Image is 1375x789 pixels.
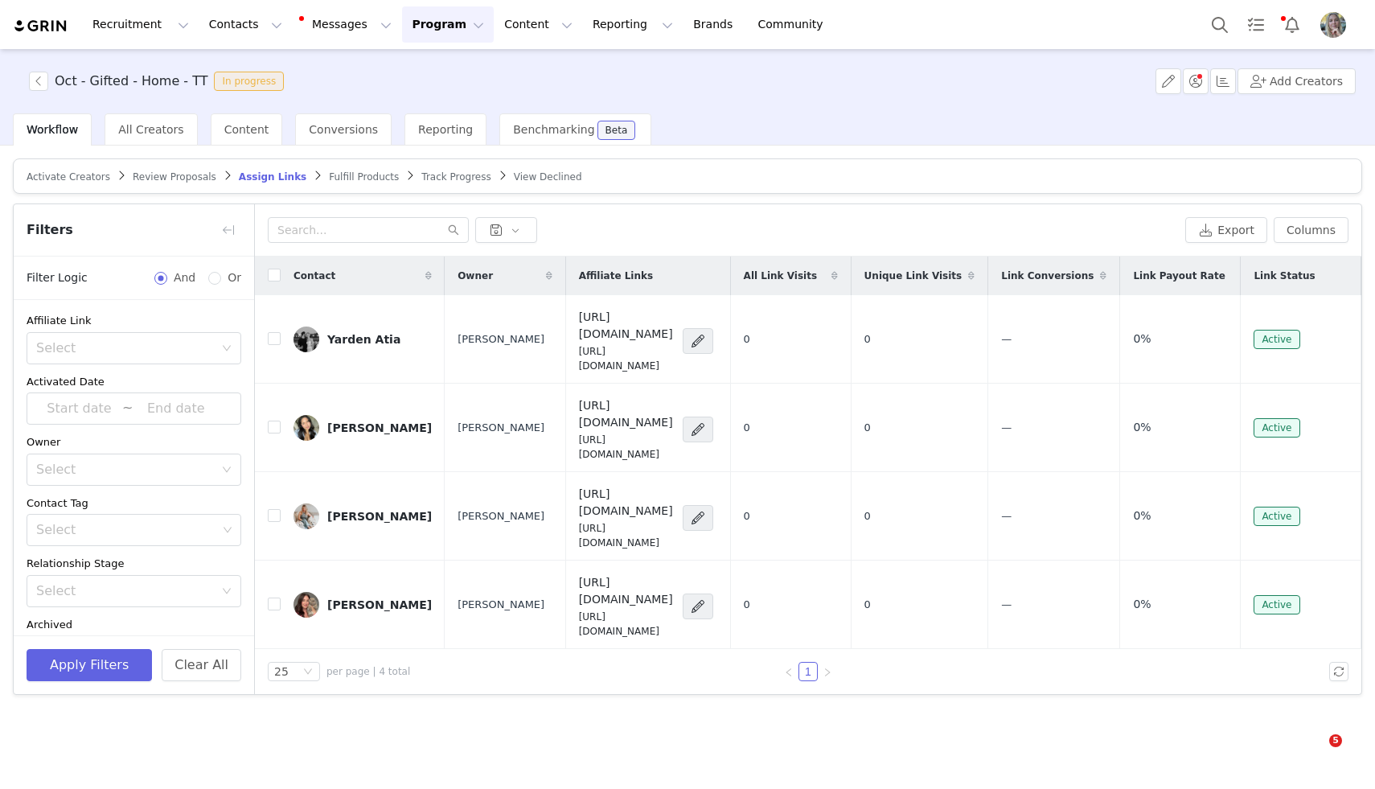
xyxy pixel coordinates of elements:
button: Search [1202,6,1237,43]
div: [PERSON_NAME] [327,598,432,611]
div: Relationship Stage [27,556,241,572]
div: Archived [27,617,241,633]
button: Notifications [1274,6,1310,43]
span: Fulfill Products [329,171,399,183]
span: Conversions [309,123,378,136]
h4: [URL][DOMAIN_NAME] [579,309,673,343]
input: End date [133,398,219,419]
span: [PERSON_NAME] [458,331,544,347]
p: [URL][DOMAIN_NAME] [579,433,673,462]
span: Content [224,123,269,136]
i: icon: right [823,668,832,677]
button: Clear All [162,649,241,681]
span: Benchmarking [513,123,594,136]
h4: [URL][DOMAIN_NAME] [579,574,673,608]
span: Filter Logic [27,269,88,286]
a: Community [749,6,840,43]
a: Yarden Atia [293,327,432,352]
h3: Oct - Gifted - Home - TT [55,72,207,91]
span: Activate Creators [27,171,110,183]
span: Review Proposals [133,171,216,183]
span: Reporting [418,123,473,136]
p: [URL][DOMAIN_NAME] [579,521,673,550]
span: 0% [1133,331,1151,347]
span: — [1001,333,1012,345]
div: [PERSON_NAME] [327,421,432,434]
span: Owner [458,269,493,283]
img: 574a0849-261d-4431-819e-88286086b202.jpg [293,327,319,352]
span: — [1001,598,1012,610]
div: Affiliate Link [27,313,241,329]
a: [PERSON_NAME] [293,415,432,441]
i: icon: down [222,465,232,476]
img: 6257777a-9fbe-4e5f-b9eb-aae09439e1d8.jpg [293,415,319,441]
span: 0 [864,421,871,434]
button: Columns [1274,217,1348,243]
span: 0 [864,510,871,522]
span: Link Status [1254,269,1315,283]
button: Program [402,6,494,43]
span: Link Conversions [1001,269,1094,283]
span: — [1001,421,1012,434]
span: View Declined [514,171,582,183]
i: icon: left [784,668,794,677]
a: 1 [799,663,817,680]
span: 0% [1133,508,1151,524]
div: Select [36,583,214,599]
li: Next Page [818,662,837,681]
li: Previous Page [779,662,798,681]
button: Messages [293,6,401,43]
span: 0 [744,421,750,434]
img: 789b3339-ecd1-42a7-8fc5-1b462bbbfb7d.jpg [293,592,319,618]
div: Beta [605,125,628,135]
span: per page | 4 total [326,664,410,679]
a: [PERSON_NAME] [293,503,432,529]
button: Export [1185,217,1267,243]
span: All Link Visits [744,269,817,283]
img: 4c4d8390-f692-4448-aacb-a4bdb8ccc65e.jpg [1320,12,1346,38]
span: [PERSON_NAME] [458,420,544,436]
span: Affiliate Links [579,269,653,283]
button: Recruitment [83,6,199,43]
div: Select [36,522,217,538]
span: 0 [744,510,750,522]
div: Yarden Atia [327,333,400,346]
div: 25 [274,663,289,680]
li: 1 [798,662,818,681]
button: Content [495,6,582,43]
img: grin logo [13,18,69,34]
span: Unique Link Visits [864,269,962,283]
iframe: Intercom live chat [1296,734,1335,773]
i: icon: down [222,343,232,355]
div: Owner [27,434,241,450]
span: In progress [214,72,284,91]
span: 5 [1329,734,1342,747]
input: Search... [268,217,469,243]
i: icon: down [222,586,232,598]
h4: [URL][DOMAIN_NAME] [579,486,673,520]
span: [PERSON_NAME] [458,508,544,524]
span: — [1001,510,1012,522]
span: 0 [864,598,871,610]
span: 0 [864,333,871,345]
span: 0% [1133,419,1151,436]
button: Contacts [199,6,292,43]
p: [URL][DOMAIN_NAME] [579,344,673,373]
span: Contact [293,269,335,283]
p: [URL][DOMAIN_NAME] [579,610,673,639]
button: Profile [1311,12,1362,38]
span: All Creators [118,123,183,136]
i: icon: search [448,224,459,236]
button: Reporting [583,6,683,43]
span: Link Payout Rate [1133,269,1225,283]
span: 0 [744,333,750,345]
span: Or [221,269,241,286]
a: [PERSON_NAME] [293,592,432,618]
input: Start date [36,398,122,419]
span: 0 [744,598,750,610]
span: And [167,269,202,286]
span: Assign Links [239,171,306,183]
button: Add Creators [1237,68,1356,94]
div: [PERSON_NAME] [327,510,432,523]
